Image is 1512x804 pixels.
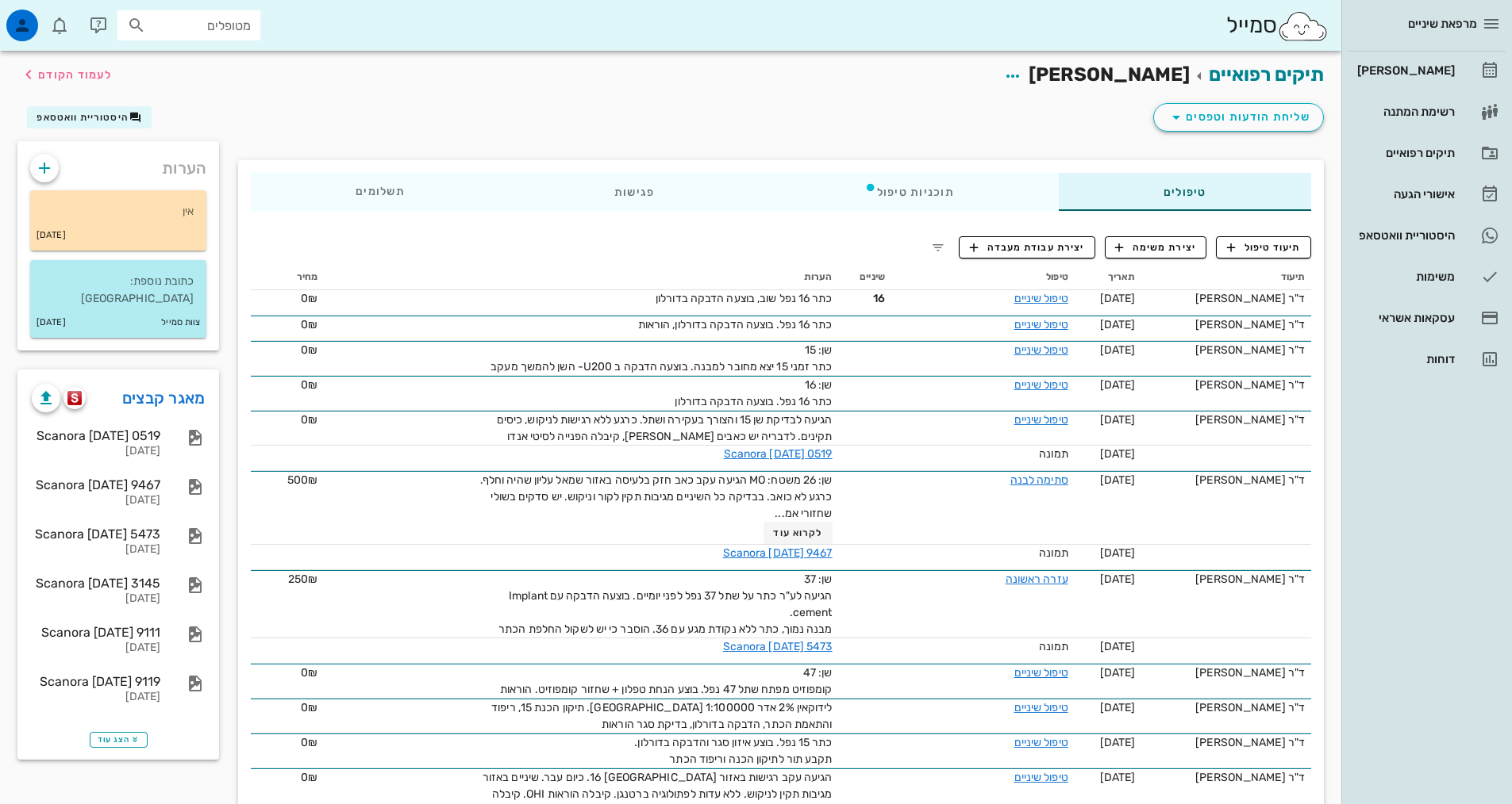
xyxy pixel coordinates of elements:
[1059,173,1311,211] div: טיפולים
[43,273,194,308] p: כתובת נוספת: [GEOGRAPHIC_DATA]
[1148,571,1305,588] div: ד"ר [PERSON_NAME]
[301,292,317,305] span: 0₪
[1408,17,1477,31] span: מרפאת שיניים
[63,387,86,409] button: scanora logo
[1115,240,1196,255] span: יצירת משימה
[1348,340,1506,378] a: דוחות
[491,343,832,373] span: שן: 15 כתר זמני 15 יצא מחובר למבנה. בוצעה הדבקה ב U200- השן להמשך מעקב
[47,13,56,22] span: תג
[1153,103,1324,132] button: שליחת הודעות וטפסים
[1148,472,1305,488] div: ד"ר [PERSON_NAME]
[1100,640,1136,653] span: [DATE]
[1039,546,1068,560] span: תמונה
[1148,769,1305,786] div: ד"ר [PERSON_NAME]
[1148,734,1305,751] div: ד"ר [PERSON_NAME]
[67,391,83,405] img: scanora logo
[723,546,833,560] a: Scanora [DATE] 9467
[1277,10,1329,42] img: SmileCloud logo
[1039,447,1068,461] span: תמונה
[287,473,317,487] span: 500₪
[288,572,317,586] span: 250₪
[301,701,317,714] span: 0₪
[1148,699,1305,716] div: ד"ר [PERSON_NAME]
[1014,378,1068,392] a: טיפול שיניים
[839,265,891,290] th: שיניים
[970,240,1084,255] span: יצירת עבודת מעבדה
[37,314,66,331] small: [DATE]
[773,527,822,538] span: לקרוא עוד
[27,106,152,128] button: היסטוריית וואטסאפ
[1100,447,1136,461] span: [DATE]
[1227,240,1301,255] span: תיעוד טיפול
[1014,666,1068,680] a: טיפול שיניים
[1141,265,1311,290] th: תיעוד
[301,736,317,749] span: 0₪
[1100,546,1136,560] span: [DATE]
[1014,318,1068,331] a: טיפול שיניים
[1148,664,1305,681] div: ד"ר [PERSON_NAME]
[17,141,219,187] div: הערות
[161,314,200,331] small: צוות סמייל
[32,674,160,689] div: Scanora [DATE] 9119
[1354,229,1455,242] div: היסטוריית וואטסאפ
[301,666,317,680] span: 0₪
[510,173,760,211] div: פגישות
[1100,413,1136,427] span: [DATE]
[1010,473,1068,487] a: סתימה לבנה
[32,592,160,606] div: [DATE]
[491,701,832,731] span: לידוקאין 2% אדר 1:100000 [GEOGRAPHIC_DATA]. תיקון הכנת 15, ריפוד והתאמת הכתר, הדבקה בדורלון, בדיק...
[1014,413,1068,427] a: טיפול שיניים
[845,290,885,307] span: 16
[19,60,112,89] button: לעמוד הקודם
[1014,292,1068,305] a: טיפול שיניים
[760,173,1059,211] div: תוכניות טיפול
[634,736,832,766] span: כתר 15 נפל. בוצע איזון סגר והדבקה בדורלון. תקבע תור לתיקון הכנה וריפוד הכתר
[1100,378,1136,392] span: [DATE]
[1354,270,1455,283] div: משימות
[98,735,140,745] span: הצג עוד
[1354,147,1455,159] div: תיקים רפואיים
[656,292,833,305] span: כתר 16 נפל שוב, בוצעה הדבקה בדורלון
[1014,343,1068,357] a: טיפול שיניים
[724,447,833,461] a: Scanora [DATE] 0519
[301,413,317,427] span: 0₪
[301,343,317,357] span: 0₪
[32,477,160,492] div: Scanora [DATE] 9467
[638,318,833,331] span: כתר 16 נפל. בוצעה הדבקה בדורלון, הוראות
[959,236,1095,258] button: יצירת עבודת מעבדה
[1348,258,1506,296] a: משימות
[1209,63,1324,86] a: תיקים רפואיים
[301,771,317,784] span: 0₪
[497,413,833,443] span: הגיעה לבדיקת שן 15 והצורך בעקירה ושתל. כרגע ללא רגישות לניקוש, כיסים תקינים. לדבריה יש כאבים [PER...
[251,265,324,290] th: מחיר
[723,640,833,653] a: Scanora [DATE] 5473
[1006,572,1068,586] a: עזרה ראשונה
[1029,63,1190,86] span: [PERSON_NAME]
[1348,93,1506,131] a: רשימת המתנה
[1354,64,1455,77] div: [PERSON_NAME]
[1148,290,1305,307] div: ד"ר [PERSON_NAME]
[675,378,832,408] span: שן: 16 כתר 16 נפל. בוצעה הדבקה בדורלון
[1100,572,1136,586] span: [DATE]
[1100,318,1136,331] span: [DATE]
[1100,771,1136,784] span: [DATE]
[1226,9,1329,43] div: סמייל
[1148,316,1305,333] div: ד"ר [PERSON_NAME]
[37,227,66,244] small: [DATE]
[122,385,206,411] a: מאגר קבצים
[1348,134,1506,172] a: תיקים רפואיים
[1100,736,1136,749] span: [DATE]
[1354,312,1455,324] div: עסקאות אשראי
[32,445,160,458] div: [DATE]
[1148,377,1305,393] div: ד"ר [PERSON_NAME]
[32,543,160,557] div: [DATE]
[32,691,160,704] div: [DATE]
[324,265,838,290] th: הערות
[1354,353,1455,366] div: דוחות
[90,732,148,748] button: הצג עוד
[1148,342,1305,358] div: ד"ר [PERSON_NAME]
[1354,188,1455,201] div: אישורי הגעה
[1348,175,1506,213] a: אישורי הגעה
[32,428,160,443] div: Scanora [DATE] 0519
[1014,736,1068,749] a: טיפול שיניים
